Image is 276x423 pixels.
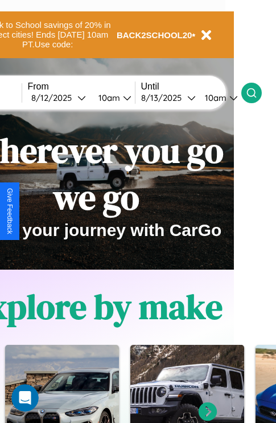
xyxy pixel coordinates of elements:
label: Until [141,82,241,92]
b: BACK2SCHOOL20 [117,30,192,40]
div: 8 / 12 / 2025 [31,92,77,103]
button: 8/12/2025 [28,92,89,104]
iframe: Intercom live chat [11,384,39,412]
button: 10am [89,92,135,104]
div: 10am [199,92,229,103]
div: 8 / 13 / 2025 [141,92,187,103]
div: Give Feedback [6,188,14,234]
button: 10am [196,92,241,104]
label: From [28,82,135,92]
div: 10am [93,92,123,103]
